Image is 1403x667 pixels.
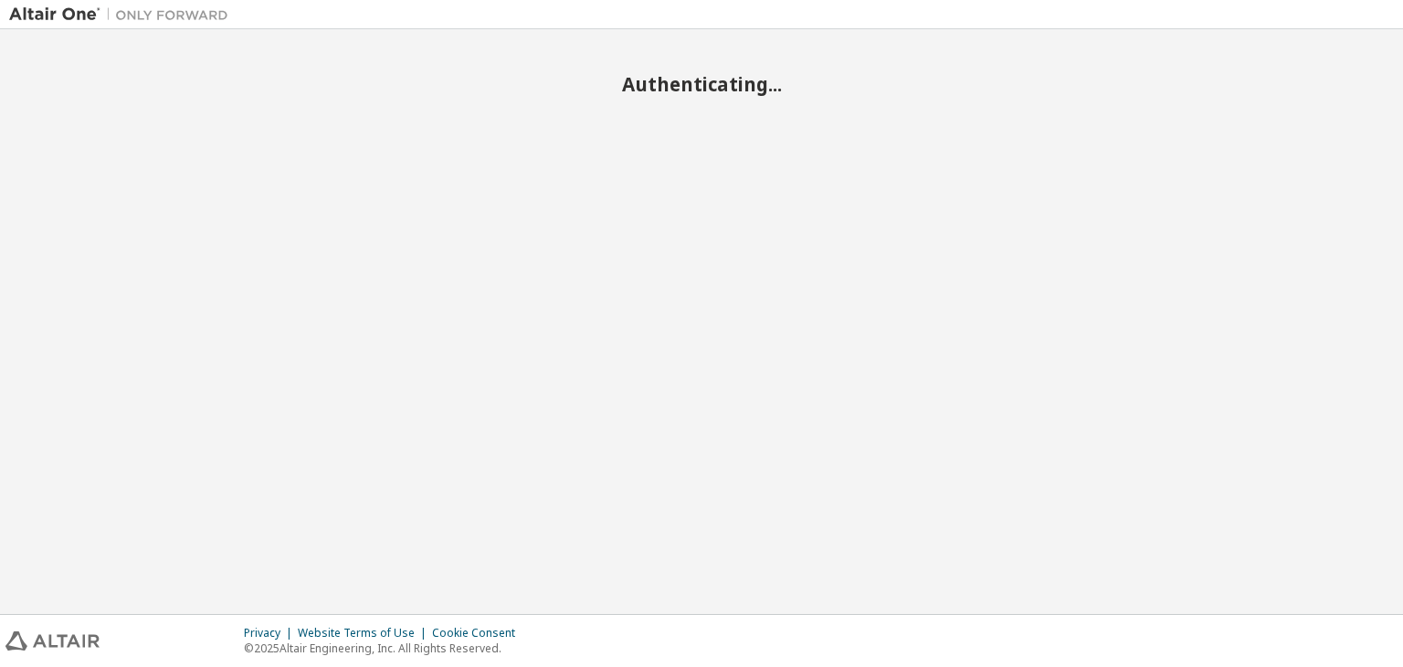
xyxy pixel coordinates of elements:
h2: Authenticating... [9,72,1394,96]
div: Website Terms of Use [298,626,432,641]
img: altair_logo.svg [5,631,100,651]
p: © 2025 Altair Engineering, Inc. All Rights Reserved. [244,641,526,656]
div: Privacy [244,626,298,641]
img: Altair One [9,5,237,24]
div: Cookie Consent [432,626,526,641]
